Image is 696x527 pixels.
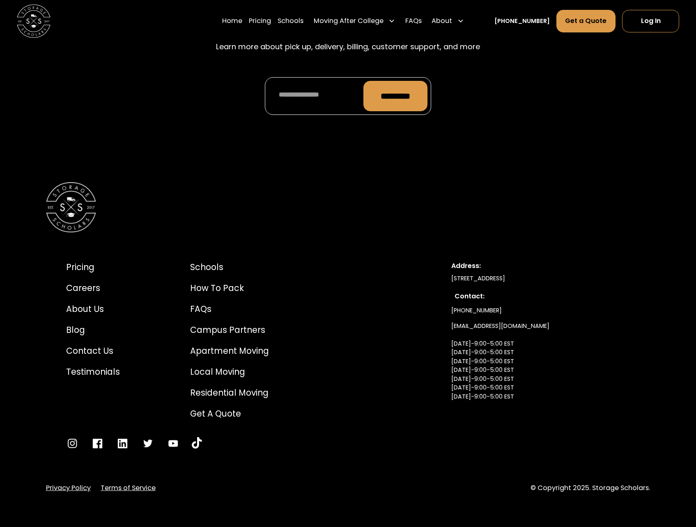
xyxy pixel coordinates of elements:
[405,9,422,32] a: FAQs
[216,41,480,53] p: Learn more about pick up, delivery, billing, customer support, and more
[66,303,120,316] a: About Us
[116,437,129,450] a: Go to LinkedIn
[190,408,269,420] a: Get a Quote
[190,345,269,357] a: Apartment Moving
[46,483,91,493] a: Privacy Policy
[432,16,452,26] div: About
[222,9,242,32] a: Home
[451,261,630,271] div: Address:
[265,77,432,115] form: Promo Form
[249,9,271,32] a: Pricing
[310,9,399,32] div: Moving After College
[190,324,269,337] a: Campus Partners
[428,9,467,32] div: About
[190,366,269,378] a: Local Moving
[91,437,104,450] a: Go to Facebook
[66,437,79,450] a: Go to Instagram
[17,4,51,38] img: Storage Scholars main logo
[66,345,120,357] a: Contact Us
[190,261,269,274] a: Schools
[531,483,650,493] div: © Copyright 2025. Storage Scholars.
[622,10,679,32] a: Log In
[451,318,549,422] a: [EMAIL_ADDRESS][DOMAIN_NAME][DATE]-9:00-5:00 EST[DATE]-9:00-5:00 EST[DATE]-9:00-5:00 EST[DATE]-9:...
[314,16,384,26] div: Moving After College
[66,366,120,378] a: Testimonials
[101,483,156,493] a: Terms of Service
[278,9,303,32] a: Schools
[46,182,96,233] img: Storage Scholars Logomark.
[556,10,616,32] a: Get a Quote
[494,16,550,25] a: [PHONE_NUMBER]
[66,261,120,274] a: Pricing
[66,282,120,295] a: Careers
[142,437,154,450] a: Go to Twitter
[451,303,502,318] a: [PHONE_NUMBER]
[167,437,179,450] a: Go to YouTube
[190,387,269,399] a: Residential Moving
[451,274,630,283] div: [STREET_ADDRESS]
[455,291,627,301] div: Contact:
[190,282,269,295] a: How to Pack
[192,437,202,450] a: Go to YouTube
[66,324,120,337] a: Blog
[17,4,51,38] a: home
[190,303,269,316] a: FAQs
